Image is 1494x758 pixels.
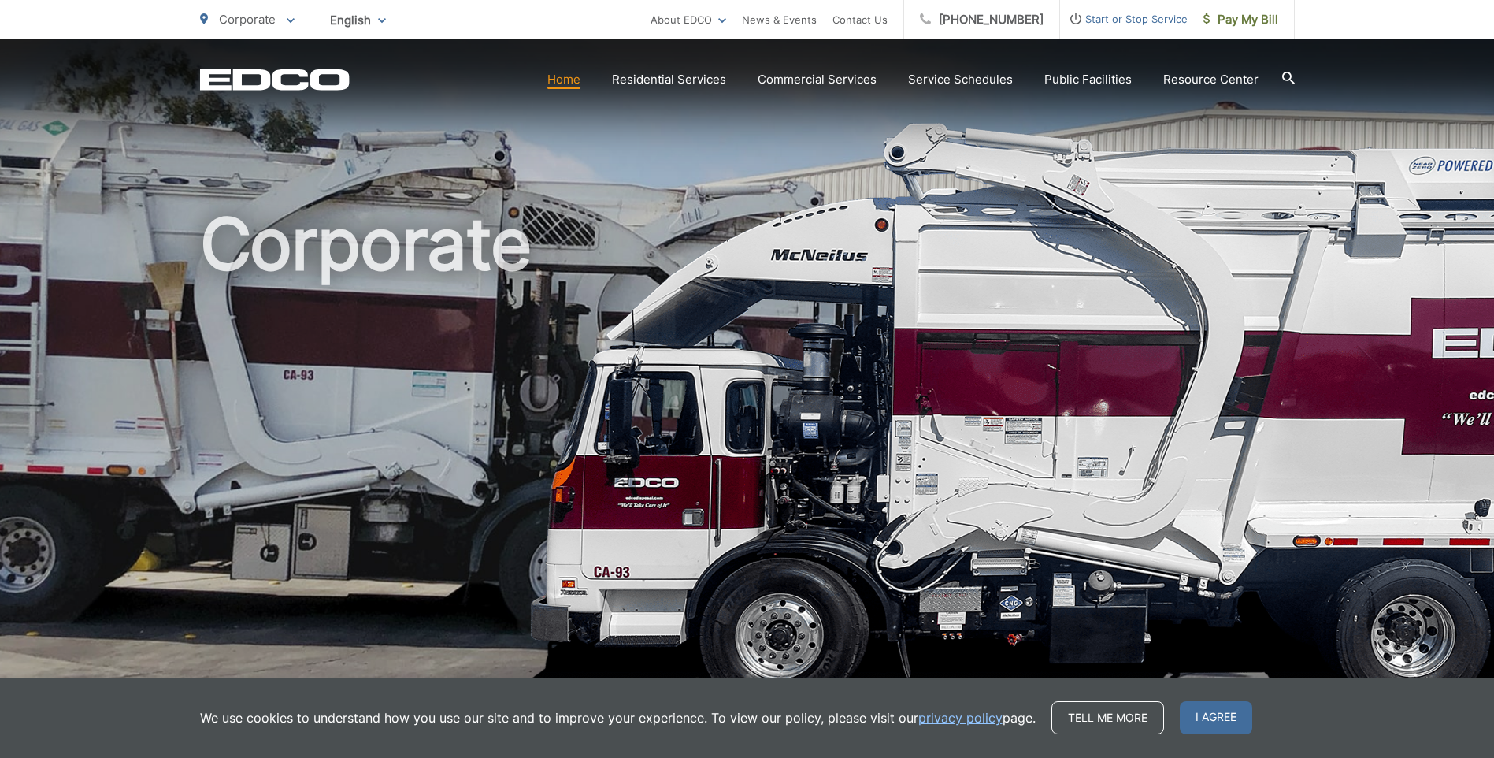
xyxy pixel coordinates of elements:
[908,70,1013,89] a: Service Schedules
[547,70,580,89] a: Home
[1051,701,1164,734] a: Tell me more
[832,10,888,29] a: Contact Us
[200,708,1036,727] p: We use cookies to understand how you use our site and to improve your experience. To view our pol...
[219,12,276,27] span: Corporate
[918,708,1003,727] a: privacy policy
[1180,701,1252,734] span: I agree
[1044,70,1132,89] a: Public Facilities
[1163,70,1259,89] a: Resource Center
[651,10,726,29] a: About EDCO
[1203,10,1278,29] span: Pay My Bill
[318,6,398,34] span: English
[758,70,877,89] a: Commercial Services
[200,205,1295,704] h1: Corporate
[200,69,350,91] a: EDCD logo. Return to the homepage.
[742,10,817,29] a: News & Events
[612,70,726,89] a: Residential Services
